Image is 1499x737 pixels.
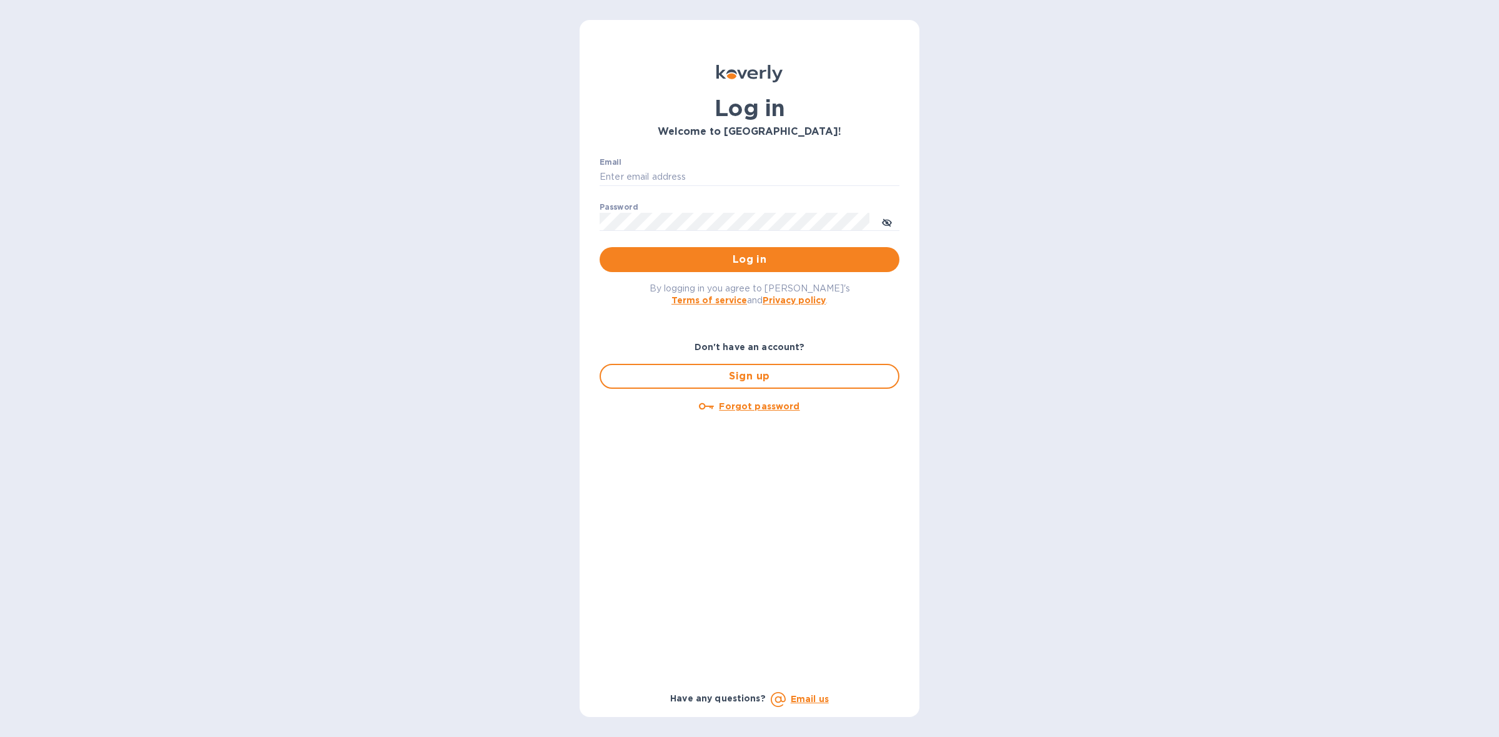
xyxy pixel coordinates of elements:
[650,283,850,305] span: By logging in you agree to [PERSON_NAME]'s and .
[670,693,766,703] b: Have any questions?
[874,209,899,234] button: toggle password visibility
[763,295,826,305] a: Privacy policy
[600,168,899,187] input: Enter email address
[716,65,783,82] img: Koverly
[600,247,899,272] button: Log in
[610,252,889,267] span: Log in
[600,126,899,138] h3: Welcome to [GEOGRAPHIC_DATA]!
[791,694,829,704] a: Email us
[600,95,899,121] h1: Log in
[611,369,888,384] span: Sign up
[671,295,747,305] a: Terms of service
[695,342,805,352] b: Don't have an account?
[600,364,899,389] button: Sign up
[600,203,638,211] label: Password
[719,401,799,411] u: Forgot password
[600,159,621,166] label: Email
